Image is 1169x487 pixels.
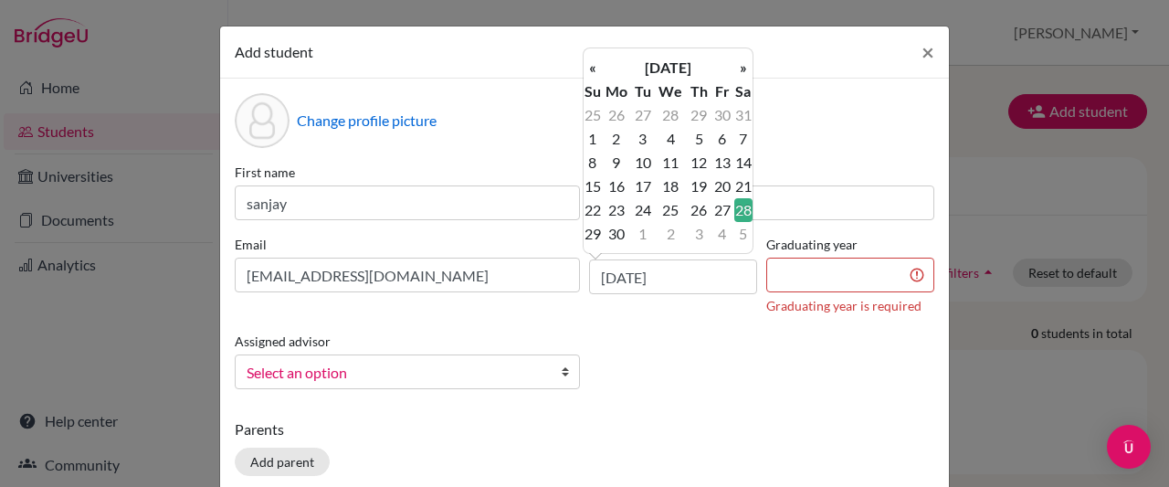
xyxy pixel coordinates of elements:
[589,259,757,294] input: dd/mm/yyyy
[631,222,654,246] td: 1
[584,79,602,103] th: Su
[235,93,290,148] div: Profile picture
[602,222,632,246] td: 30
[654,222,686,246] td: 2
[922,38,934,65] span: ×
[711,222,733,246] td: 4
[584,127,602,151] td: 1
[654,151,686,175] td: 11
[584,175,602,198] td: 15
[687,151,711,175] td: 12
[584,56,602,79] th: «
[734,198,753,222] td: 28
[602,79,632,103] th: Mo
[584,151,602,175] td: 8
[235,332,331,351] label: Assigned advisor
[235,163,580,182] label: First name
[766,235,934,254] label: Graduating year
[734,222,753,246] td: 5
[734,151,753,175] td: 14
[631,79,654,103] th: Tu
[734,127,753,151] td: 7
[711,79,733,103] th: Fr
[247,361,544,385] span: Select an option
[687,103,711,127] td: 29
[907,26,949,78] button: Close
[235,235,580,254] label: Email
[584,222,602,246] td: 29
[734,79,753,103] th: Sa
[602,175,632,198] td: 16
[734,103,753,127] td: 31
[654,79,686,103] th: We
[687,222,711,246] td: 3
[711,127,733,151] td: 6
[654,175,686,198] td: 18
[687,127,711,151] td: 5
[687,79,711,103] th: Th
[602,103,632,127] td: 26
[654,103,686,127] td: 28
[584,198,602,222] td: 22
[602,151,632,175] td: 9
[654,198,686,222] td: 25
[766,296,934,315] div: Graduating year is required
[602,198,632,222] td: 23
[631,127,654,151] td: 3
[687,198,711,222] td: 26
[687,175,711,198] td: 19
[584,103,602,127] td: 25
[602,127,632,151] td: 2
[235,448,330,476] button: Add parent
[711,151,733,175] td: 13
[711,198,733,222] td: 27
[1107,425,1151,469] div: Open Intercom Messenger
[734,56,753,79] th: »
[631,103,654,127] td: 27
[602,56,734,79] th: [DATE]
[631,175,654,198] td: 17
[589,163,934,182] label: Surname
[235,43,313,60] span: Add student
[235,418,934,440] p: Parents
[631,151,654,175] td: 10
[734,175,753,198] td: 21
[654,127,686,151] td: 4
[711,103,733,127] td: 30
[711,175,733,198] td: 20
[631,198,654,222] td: 24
